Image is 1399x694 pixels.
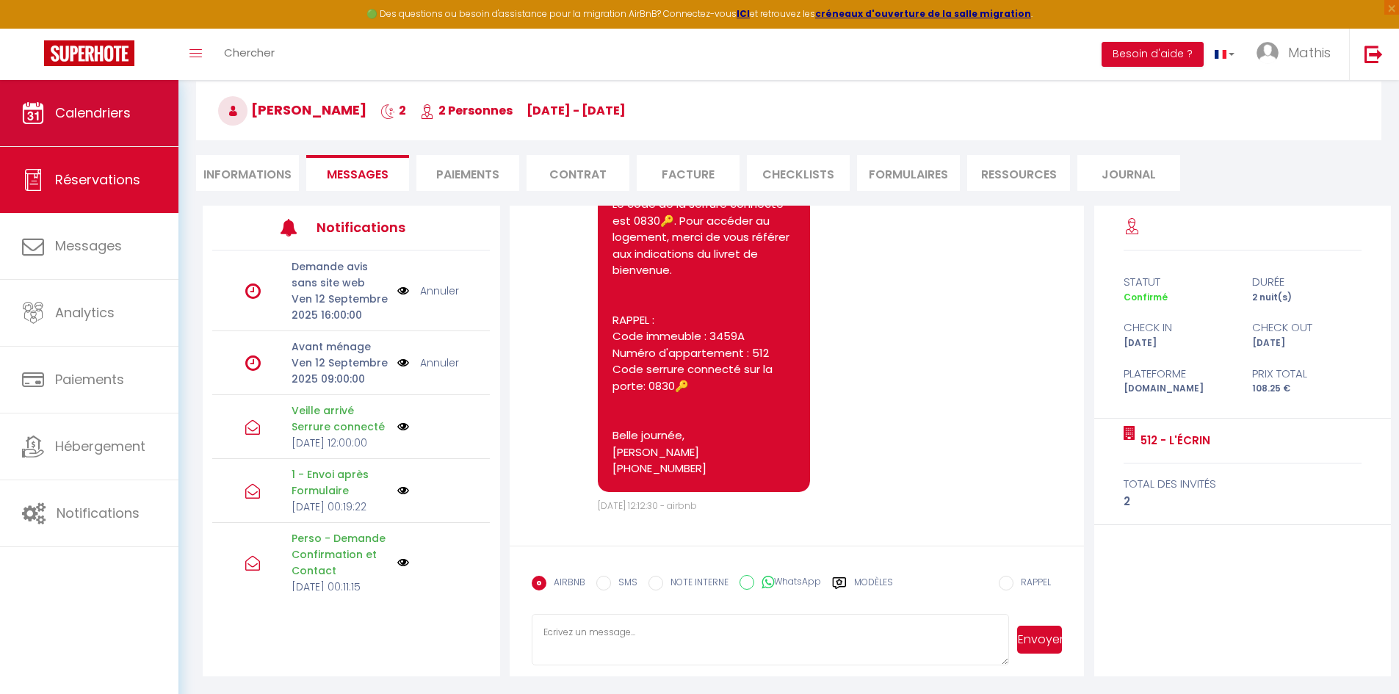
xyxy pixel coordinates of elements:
[611,576,637,592] label: SMS
[747,155,850,191] li: CHECKLISTS
[1017,626,1062,654] button: Envoyer
[815,7,1031,20] a: créneaux d'ouverture de la salle migration
[527,155,629,191] li: Contrat
[292,355,388,387] p: Ven 12 Septembre 2025 09:00:00
[1246,29,1349,80] a: ... Mathis
[420,283,459,299] a: Annuler
[55,303,115,322] span: Analytics
[213,29,286,80] a: Chercher
[397,557,409,568] img: NO IMAGE
[420,355,459,371] a: Annuler
[527,102,626,119] span: [DATE] - [DATE]
[967,155,1070,191] li: Ressources
[292,291,388,323] p: Ven 12 Septembre 2025 16:00:00
[12,6,56,50] button: Ouvrir le widget de chat LiveChat
[397,421,409,433] img: NO IMAGE
[44,40,134,66] img: Super Booking
[397,283,409,299] img: NO IMAGE
[1243,365,1371,383] div: Prix total
[1243,319,1371,336] div: check out
[737,7,750,20] a: ICI
[598,499,697,512] span: [DATE] 12:12:30 - airbnb
[1114,365,1243,383] div: Plateforme
[1243,291,1371,305] div: 2 nuit(s)
[292,499,388,515] p: [DATE] 00:19:22
[1114,336,1243,350] div: [DATE]
[416,155,519,191] li: Paiements
[224,45,275,60] span: Chercher
[397,485,409,496] img: NO IMAGE
[546,576,585,592] label: AIRBNB
[218,101,366,119] span: [PERSON_NAME]
[292,259,388,291] p: Demande avis sans site web
[397,355,409,371] img: NO IMAGE
[857,155,960,191] li: FORMULAIRES
[1243,273,1371,291] div: durée
[55,170,140,189] span: Réservations
[292,435,388,451] p: [DATE] 12:00:00
[754,575,821,591] label: WhatsApp
[292,579,388,595] p: [DATE] 00:11:15
[1077,155,1180,191] li: Journal
[1124,493,1362,510] div: 2
[1124,475,1362,493] div: total des invités
[1114,319,1243,336] div: check in
[1243,382,1371,396] div: 108.25 €
[1013,576,1051,592] label: RAPPEL
[327,166,388,183] span: Messages
[380,102,406,119] span: 2
[292,402,388,435] p: Veille arrivé Serrure connecté
[1114,273,1243,291] div: statut
[1124,291,1168,303] span: Confirmé
[57,504,140,522] span: Notifications
[1102,42,1204,67] button: Besoin d'aide ?
[55,437,145,455] span: Hébergement
[663,576,729,592] label: NOTE INTERNE
[1288,43,1331,62] span: Mathis
[317,211,433,244] h3: Notifications
[1114,382,1243,396] div: [DOMAIN_NAME]
[292,530,388,579] p: Perso - Demande Confirmation et Contact
[1243,336,1371,350] div: [DATE]
[1135,432,1210,449] a: 512 - L'Écrin
[55,370,124,388] span: Paiements
[1257,42,1279,64] img: ...
[292,339,388,355] p: Avant ménage
[1364,45,1383,63] img: logout
[854,576,893,601] label: Modèles
[637,155,740,191] li: Facture
[196,155,299,191] li: Informations
[55,236,122,255] span: Messages
[55,104,131,122] span: Calendriers
[420,102,513,119] span: 2 Personnes
[292,466,388,499] p: 1 - Envoi après Formulaire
